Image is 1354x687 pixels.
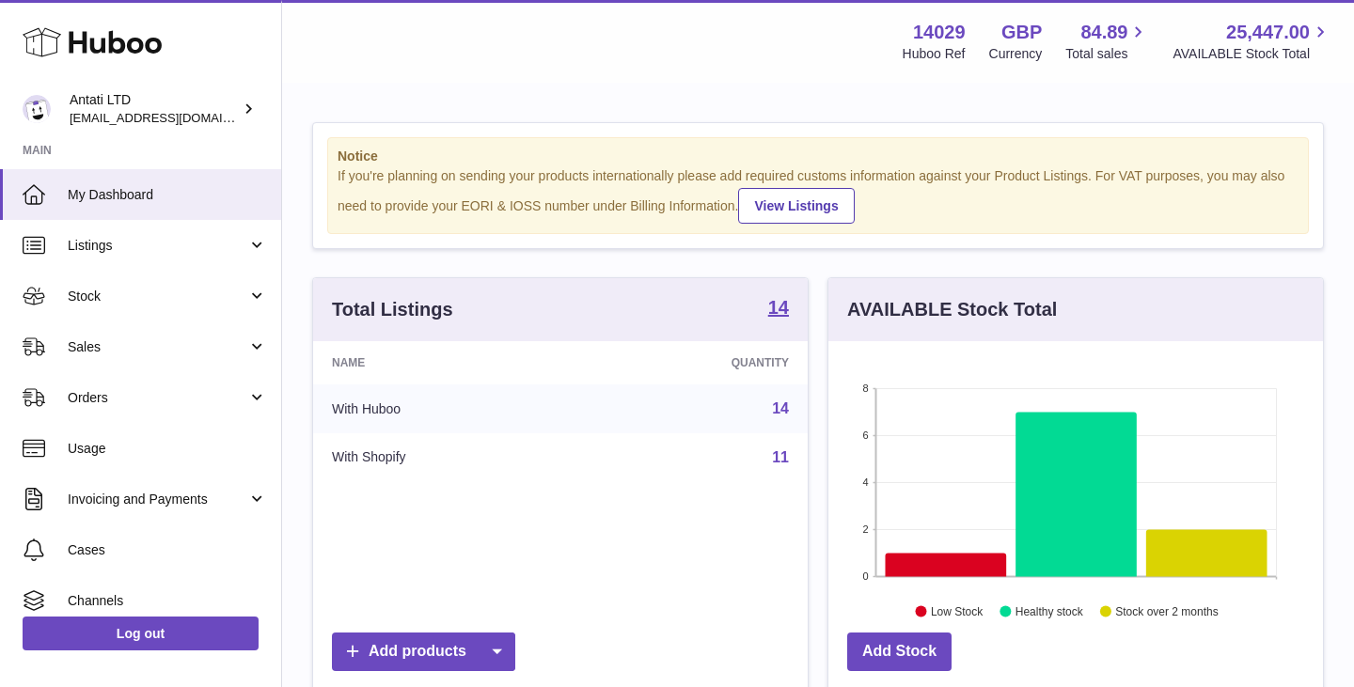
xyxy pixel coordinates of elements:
span: Cases [68,541,267,559]
strong: 14 [768,298,789,317]
strong: Notice [338,148,1299,165]
img: toufic@antatiskin.com [23,95,51,123]
span: Usage [68,440,267,458]
a: 14 [768,298,789,320]
span: [EMAIL_ADDRESS][DOMAIN_NAME] [70,110,276,125]
text: 8 [862,383,868,394]
div: Currency [989,45,1043,63]
text: 4 [862,476,868,488]
strong: GBP [1001,20,1042,45]
text: Low Stock [931,604,984,617]
th: Name [313,341,580,384]
td: With Huboo [313,384,580,433]
div: Huboo Ref [903,45,966,63]
a: Add Stock [847,632,952,671]
td: With Shopify [313,433,580,482]
span: AVAILABLE Stock Total [1173,45,1331,63]
a: 11 [772,449,789,465]
h3: Total Listings [332,297,453,322]
a: 84.89 Total sales [1065,20,1149,63]
a: 14 [772,400,789,416]
text: Healthy stock [1015,604,1084,617]
div: If you're planning on sending your products internationally please add required customs informati... [338,167,1299,224]
a: 25,447.00 AVAILABLE Stock Total [1173,20,1331,63]
span: Stock [68,288,247,305]
text: 2 [862,523,868,535]
span: Channels [68,592,267,610]
span: Total sales [1065,45,1149,63]
th: Quantity [580,341,808,384]
text: Stock over 2 months [1115,604,1218,617]
h3: AVAILABLE Stock Total [847,297,1057,322]
span: Invoicing and Payments [68,491,247,508]
span: 25,447.00 [1226,20,1310,45]
span: My Dashboard [68,186,267,204]
a: View Listings [738,188,854,224]
text: 6 [862,429,868,441]
a: Log out [23,617,259,650]
text: 0 [862,570,868,582]
span: Listings [68,237,247,255]
strong: 14029 [913,20,966,45]
span: 84.89 [1080,20,1127,45]
a: Add products [332,632,515,671]
div: Antati LTD [70,91,239,127]
span: Orders [68,389,247,407]
span: Sales [68,338,247,356]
